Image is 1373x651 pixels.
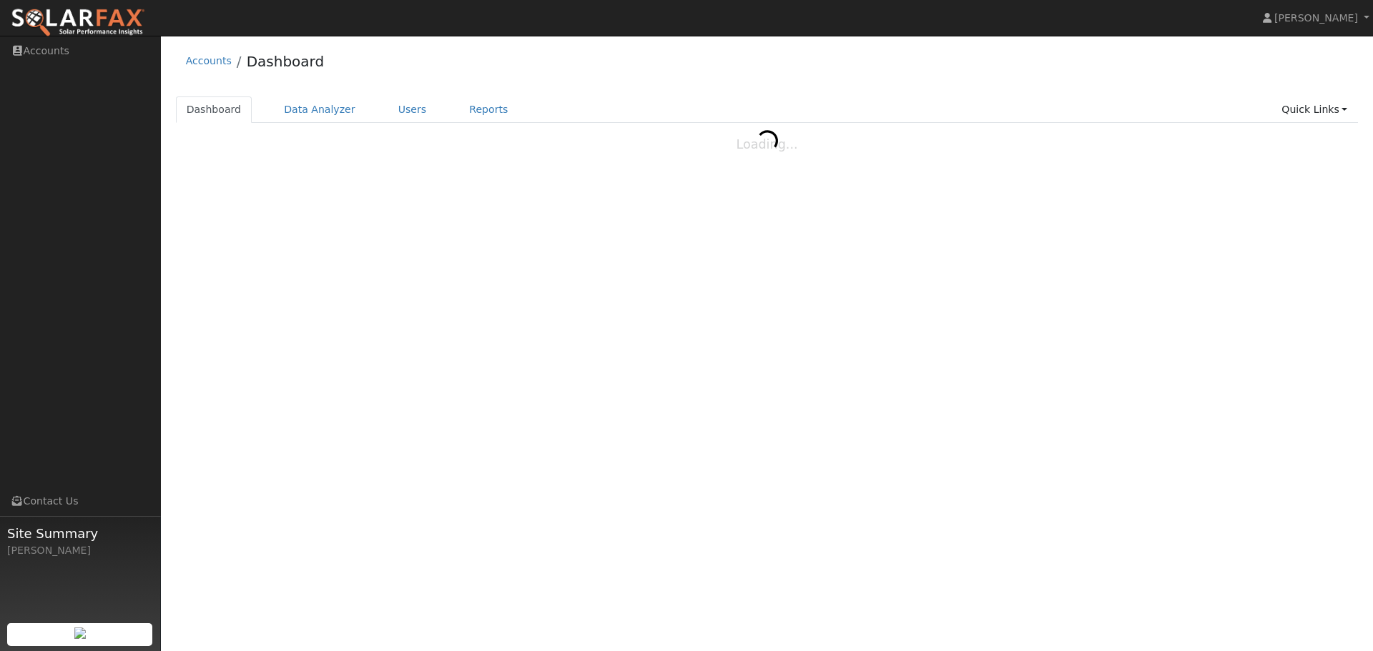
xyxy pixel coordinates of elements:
a: Dashboard [176,96,252,123]
a: Data Analyzer [273,96,366,123]
div: [PERSON_NAME] [7,543,153,558]
a: Users [388,96,438,123]
span: [PERSON_NAME] [1274,12,1358,24]
a: Accounts [186,55,232,66]
span: Site Summary [7,524,153,543]
a: Reports [458,96,518,123]
a: Dashboard [247,53,325,70]
img: SolarFax [11,8,145,38]
img: retrieve [74,627,86,639]
a: Quick Links [1271,96,1358,123]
